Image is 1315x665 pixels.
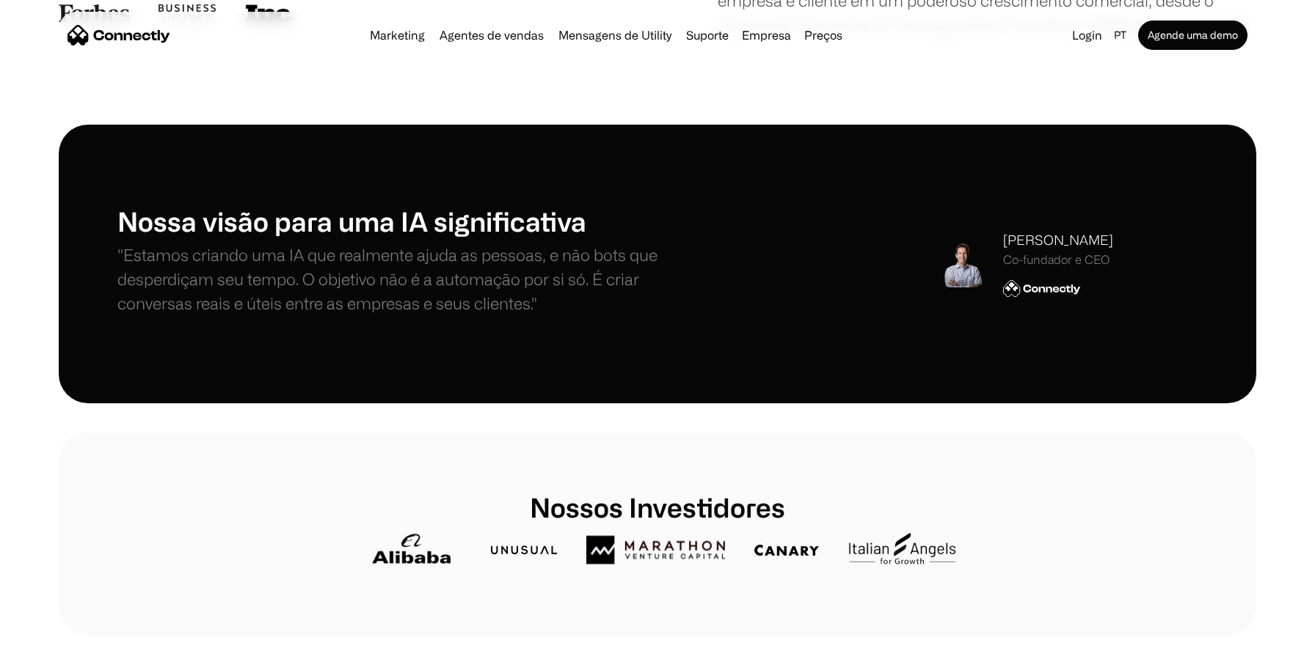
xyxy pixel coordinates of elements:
[553,29,677,41] a: Mensagens de Utility
[742,25,791,45] div: Empresa
[737,25,795,45] div: Empresa
[29,639,88,660] ul: Language list
[117,243,657,315] p: "Estamos criando uma IA que realmente ajuda as pessoas, e não bots que desperdiçam seu tempo. O o...
[434,29,550,41] a: Agentes de vendas
[1003,253,1113,267] div: Co-fundador e CEO
[1003,230,1113,250] div: [PERSON_NAME]
[360,491,955,523] h1: Nossos Investidores
[680,29,735,41] a: Suporte
[798,29,848,41] a: Preços
[15,638,88,660] aside: Language selected: Português (Brasil)
[1138,21,1247,50] a: Agende uma demo
[117,205,657,237] h1: Nossa visão para uma IA significativa
[1066,25,1108,45] a: Login
[1108,25,1135,45] div: pt
[68,24,170,46] a: home
[364,29,431,41] a: Marketing
[1114,25,1126,45] div: pt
